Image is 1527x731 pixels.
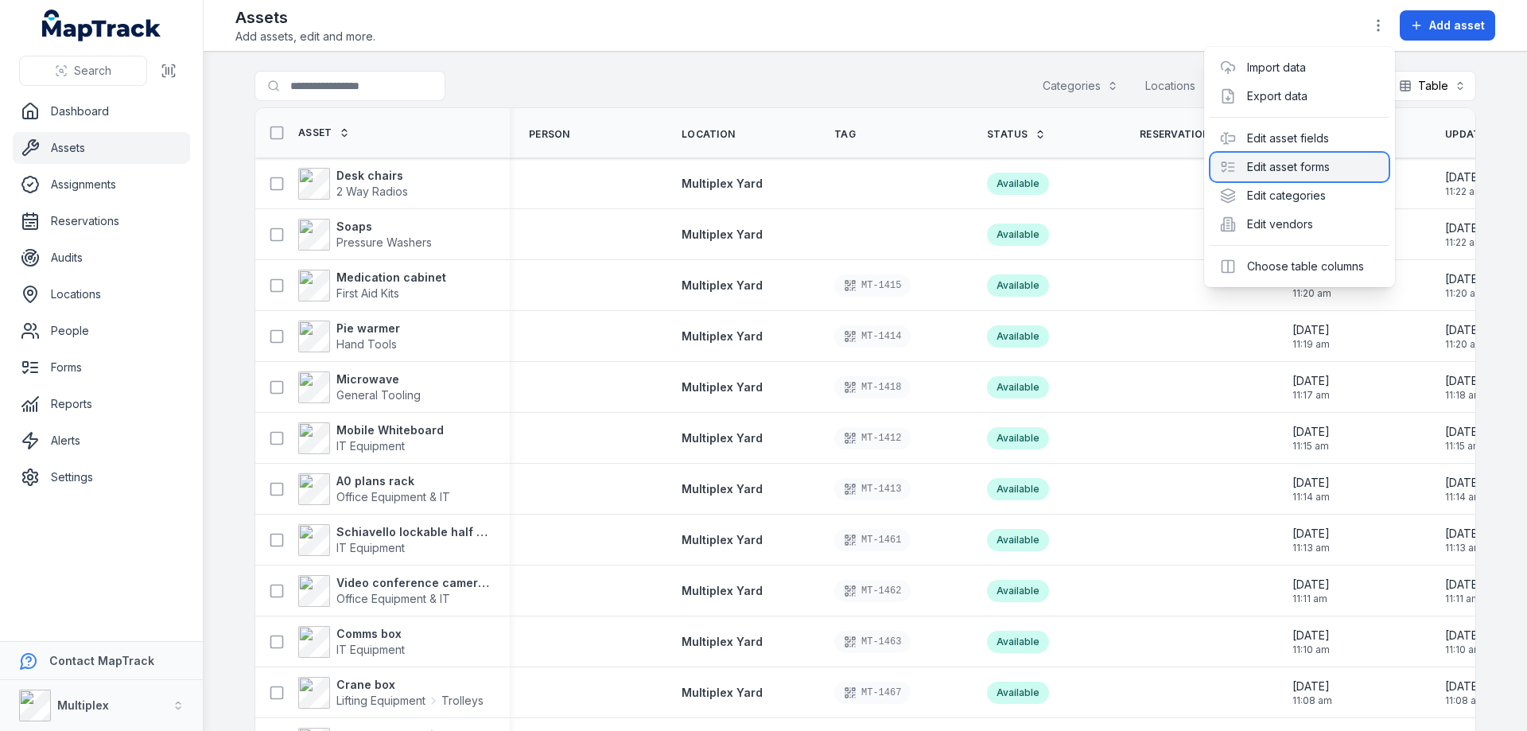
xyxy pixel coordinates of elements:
div: Edit categories [1210,181,1389,210]
div: Edit asset fields [1210,124,1389,153]
a: Import data [1247,60,1306,76]
div: Export data [1210,82,1389,111]
div: Edit vendors [1210,210,1389,239]
div: Choose table columns [1210,252,1389,281]
div: Edit asset forms [1210,153,1389,181]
